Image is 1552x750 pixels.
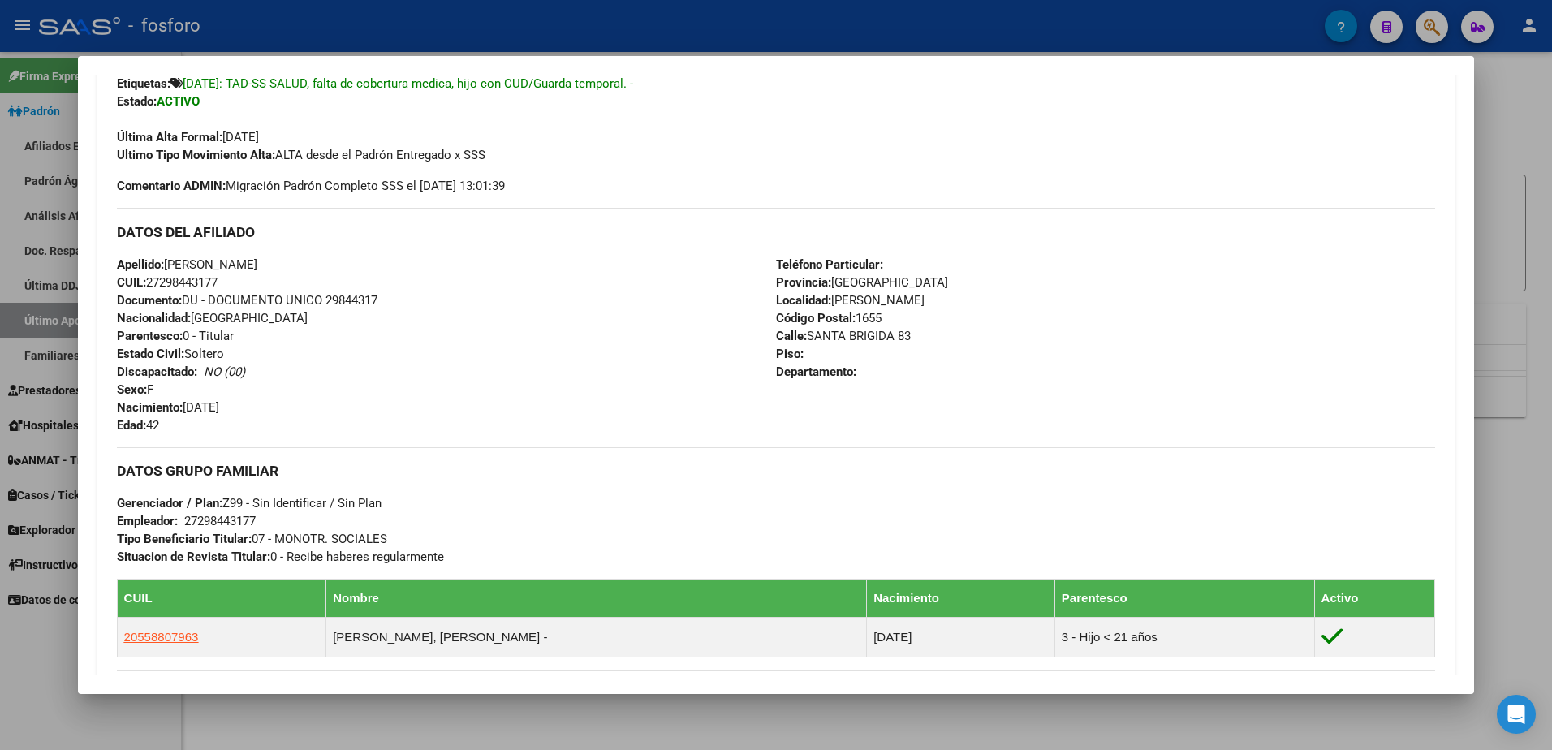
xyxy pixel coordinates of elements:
strong: Tipo Beneficiario Titular: [117,532,252,546]
td: 3 - Hijo < 21 años [1054,617,1314,657]
strong: Localidad: [776,293,831,308]
strong: Edad: [117,418,146,433]
span: [DATE]: TAD-SS SALUD, falta de cobertura medica, hijo con CUD/Guarda temporal. - [183,76,633,91]
strong: CUIL: [117,275,146,290]
strong: Provincia: [776,275,831,290]
th: Parentesco [1054,579,1314,617]
span: Soltero [117,347,224,361]
span: [PERSON_NAME] [776,293,925,308]
span: DU - DOCUMENTO UNICO 29844317 [117,293,377,308]
span: [DATE] [117,130,259,144]
th: CUIL [117,579,326,617]
strong: Sexo: [117,382,147,397]
span: 20558807963 [124,630,199,644]
strong: Ultimo Tipo Movimiento Alta: [117,148,275,162]
strong: Última Alta Formal: [117,130,222,144]
span: SANTA BRIGIDA 83 [776,329,911,343]
strong: Nacionalidad: [117,311,191,325]
strong: Etiquetas: [117,76,170,91]
span: [GEOGRAPHIC_DATA] [117,311,308,325]
span: 0 - Titular [117,329,234,343]
div: Open Intercom Messenger [1497,695,1536,734]
td: [PERSON_NAME], [PERSON_NAME] - [326,617,867,657]
td: [DATE] [867,617,1055,657]
span: Z99 - Sin Identificar / Sin Plan [117,496,382,511]
strong: Gerenciador / Plan: [117,496,222,511]
strong: ACTIVO [157,94,200,109]
th: Nacimiento [867,579,1055,617]
strong: Parentesco: [117,329,183,343]
th: Activo [1314,579,1435,617]
div: Datos de Empadronamiento [97,1,1455,696]
span: 42 [117,418,159,433]
i: NO (00) [204,364,245,379]
strong: Calle: [776,329,807,343]
strong: Nacimiento: [117,400,183,415]
span: [DATE] [117,400,219,415]
strong: Apellido: [117,257,164,272]
strong: Código Postal: [776,311,856,325]
strong: Documento: [117,293,182,308]
span: 07 - MONOTR. SOCIALES [117,532,387,546]
span: 0 - Recibe haberes regularmente [117,550,444,564]
h3: DATOS DEL AFILIADO [117,223,1436,241]
span: Migración Padrón Completo SSS el [DATE] 13:01:39 [117,177,505,195]
h3: DATOS GRUPO FAMILIAR [117,462,1436,480]
strong: Departamento: [776,364,856,379]
th: Nombre [326,579,867,617]
strong: Piso: [776,347,804,361]
div: 27298443177 [184,512,256,530]
strong: Situacion de Revista Titular: [117,550,270,564]
span: 27298443177 [117,275,218,290]
span: F [117,382,153,397]
strong: Teléfono Particular: [776,257,883,272]
span: 1655 [776,311,882,325]
span: [PERSON_NAME] [117,257,257,272]
strong: Empleador: [117,514,178,528]
strong: Discapacitado: [117,364,197,379]
span: ALTA desde el Padrón Entregado x SSS [117,148,485,162]
strong: Comentario ADMIN: [117,179,226,193]
span: [GEOGRAPHIC_DATA] [776,275,948,290]
strong: Estado Civil: [117,347,184,361]
strong: Estado: [117,94,157,109]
